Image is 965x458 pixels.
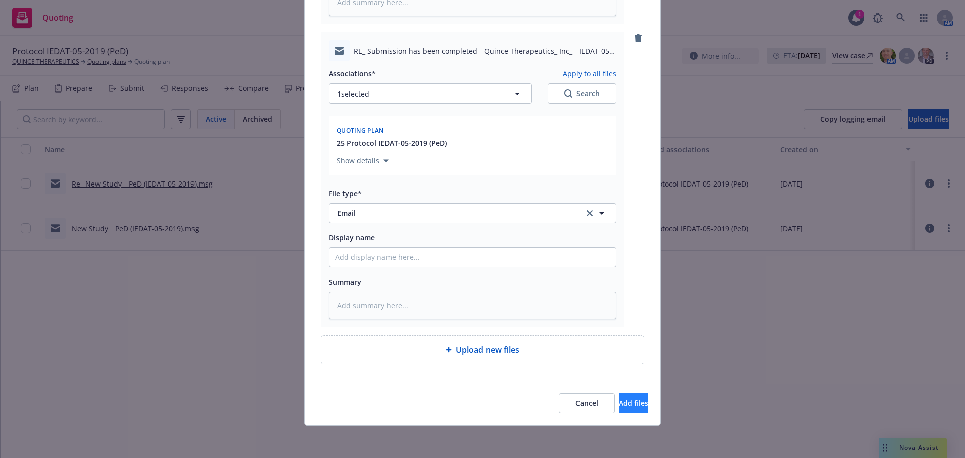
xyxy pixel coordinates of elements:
span: Quoting plan [337,126,384,135]
button: Add files [619,393,648,413]
span: RE_ Submission has been completed - Quince Therapeutics_ Inc_ - IEDAT-05-2019-[GEOGRAPHIC_DATA]msg [354,46,616,56]
span: Summary [329,277,361,287]
button: Cancel [559,393,615,413]
button: Show details [333,155,393,167]
div: Search [564,88,600,99]
div: Upload new files [321,335,644,364]
span: 1 selected [337,88,369,99]
input: Add display name here... [329,248,616,267]
button: 25 Protocol IEDAT-05-2019 (PeD) [337,138,447,148]
button: 1selected [329,83,532,104]
button: SearchSearch [548,83,616,104]
span: Add files [619,398,648,408]
a: remove [632,32,644,44]
span: Display name [329,233,375,242]
span: Upload new files [456,344,519,356]
span: Cancel [575,398,598,408]
button: Apply to all files [563,67,616,79]
a: clear selection [584,207,596,219]
button: Emailclear selection [329,203,616,223]
span: File type* [329,189,362,198]
span: Associations* [329,69,376,78]
span: Email [337,208,570,218]
svg: Search [564,89,572,98]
